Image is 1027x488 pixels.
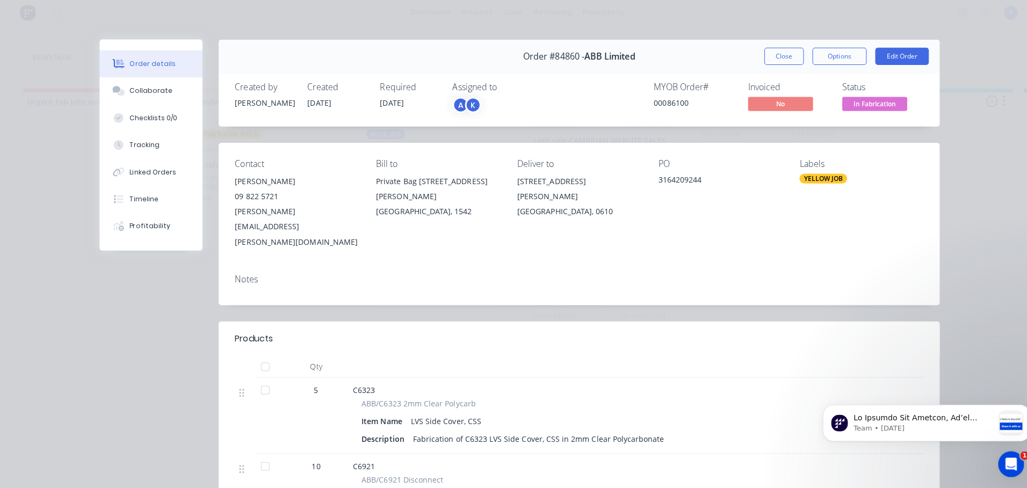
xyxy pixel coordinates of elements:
[990,451,1016,477] iframe: Intercom live chat
[373,162,496,172] div: Bill to
[129,196,157,206] div: Timeline
[377,85,436,96] div: Required
[406,432,663,447] div: Fabrication of C6323 LVS Side Cover, CSS in 2mm Clear Polycarbonate
[377,100,401,111] span: [DATE]
[836,85,916,96] div: Status
[35,40,175,50] p: Message from Team, sent 1w ago
[649,100,729,111] div: 00086100
[233,85,292,96] div: Created by
[99,188,201,215] button: Timeline
[793,162,916,172] div: Labels
[359,474,440,485] span: ABB/C6921 Disconnect
[513,176,637,206] div: [STREET_ADDRESS][PERSON_NAME]
[99,215,201,242] button: Profitability
[309,461,318,472] span: 10
[449,100,465,116] div: A
[233,191,356,206] div: 09 822 5721
[869,51,922,68] button: Edit Order
[129,170,175,179] div: Linked Orders
[129,62,175,72] div: Order details
[449,100,478,116] button: AK
[129,143,158,152] div: Tracking
[793,176,841,186] div: YELLOW JOB
[653,162,776,172] div: PO
[449,85,556,96] div: Assigned to
[513,162,637,172] div: Deliver to
[350,385,372,396] span: C6323
[519,55,580,65] span: Order #84860 -
[403,414,482,429] div: LVS Side Cover, CSS
[461,100,478,116] div: K
[99,107,201,134] button: Checklists 0/0
[373,176,496,206] div: Private Bag [STREET_ADDRESS][PERSON_NAME]
[359,432,406,447] div: Description
[233,276,916,286] div: Notes
[836,100,900,116] button: In Fabrication
[513,206,637,221] div: [GEOGRAPHIC_DATA], 0610
[812,384,1027,459] iframe: Intercom notifications message
[233,333,271,346] div: Products
[99,161,201,188] button: Linked Orders
[233,176,356,191] div: [PERSON_NAME]
[233,162,356,172] div: Contact
[653,176,776,191] div: 3164209244
[99,134,201,161] button: Tracking
[350,461,372,471] span: C6921
[129,116,176,126] div: Checklists 0/0
[649,85,729,96] div: MYOB Order #
[233,100,292,111] div: [PERSON_NAME]
[99,54,201,81] button: Order details
[233,206,356,251] div: [PERSON_NAME][EMAIL_ADDRESS][PERSON_NAME][DOMAIN_NAME]
[742,85,823,96] div: Invoiced
[281,357,346,378] div: Qty
[305,100,329,111] span: [DATE]
[129,223,169,233] div: Profitability
[373,176,496,221] div: Private Bag [STREET_ADDRESS][PERSON_NAME][GEOGRAPHIC_DATA], 1542
[806,51,860,68] button: Options
[359,398,472,410] span: ABB/C6323 2mm Clear Polycarb
[233,176,356,251] div: [PERSON_NAME]09 822 5721[PERSON_NAME][EMAIL_ADDRESS][PERSON_NAME][DOMAIN_NAME]
[836,100,900,113] span: In Fabrication
[312,385,316,396] span: 5
[580,55,631,65] span: ABB Limited
[99,81,201,107] button: Collaborate
[513,176,637,221] div: [STREET_ADDRESS][PERSON_NAME][GEOGRAPHIC_DATA], 0610
[1012,451,1021,460] span: 1
[129,89,171,99] div: Collaborate
[359,414,403,429] div: Item Name
[758,51,798,68] button: Close
[305,85,364,96] div: Created
[742,100,807,113] span: No
[373,206,496,221] div: [GEOGRAPHIC_DATA], 1542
